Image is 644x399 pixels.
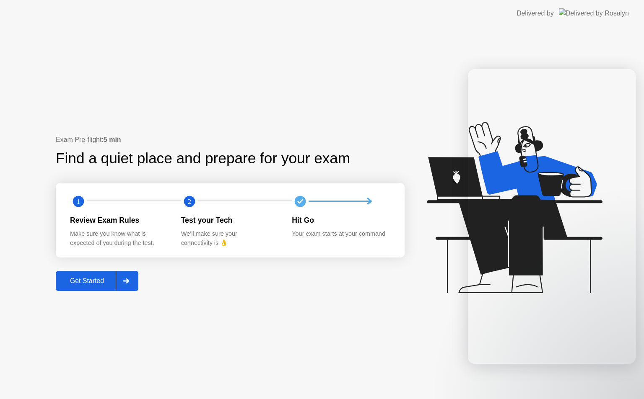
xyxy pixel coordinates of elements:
[559,8,629,18] img: Delivered by Rosalyn
[292,215,390,226] div: Hit Go
[70,215,168,226] div: Review Exam Rules
[181,215,279,226] div: Test your Tech
[58,277,116,285] div: Get Started
[70,229,168,247] div: Make sure you know what is expected of you during the test.
[56,271,138,291] button: Get Started
[56,147,351,170] div: Find a quiet place and prepare for your exam
[517,8,554,18] div: Delivered by
[292,229,390,239] div: Your exam starts at your command
[468,69,636,364] iframe: Intercom live chat
[77,197,80,205] text: 1
[188,197,191,205] text: 2
[181,229,279,247] div: We’ll make sure your connectivity is 👌
[56,135,405,145] div: Exam Pre-flight:
[104,136,121,143] b: 5 min
[615,371,636,391] iframe: Intercom live chat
